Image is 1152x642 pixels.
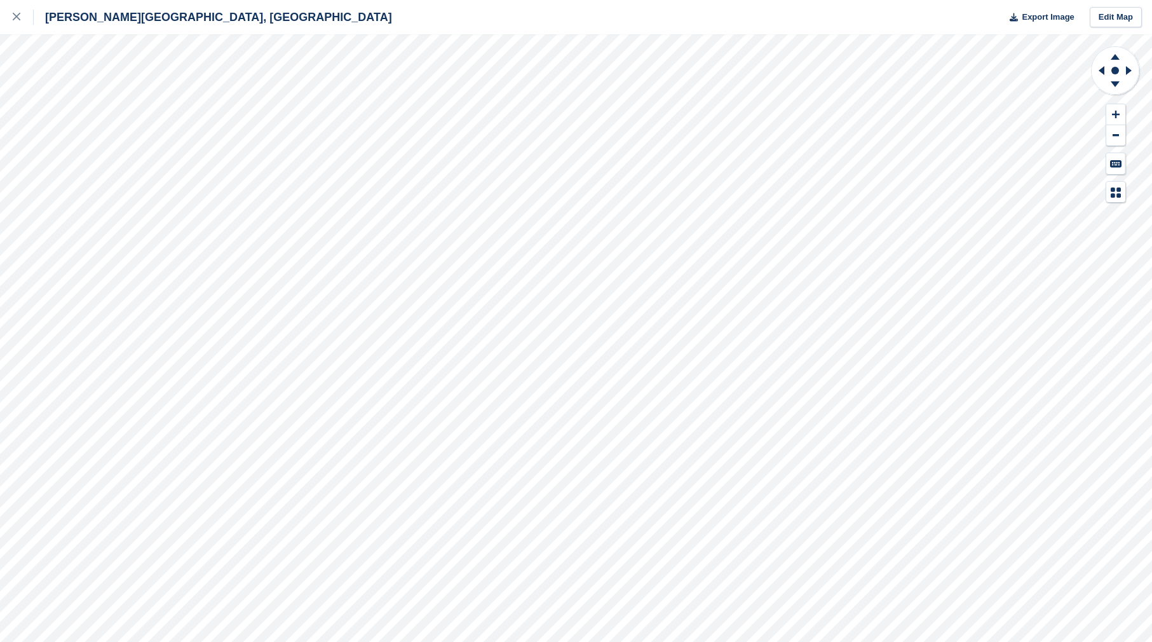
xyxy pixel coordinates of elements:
a: Edit Map [1090,7,1142,28]
button: Keyboard Shortcuts [1106,153,1125,174]
button: Zoom Out [1106,125,1125,146]
button: Zoom In [1106,104,1125,125]
button: Map Legend [1106,182,1125,203]
button: Export Image [1002,7,1074,28]
div: [PERSON_NAME][GEOGRAPHIC_DATA], [GEOGRAPHIC_DATA] [34,10,392,25]
span: Export Image [1022,11,1074,24]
